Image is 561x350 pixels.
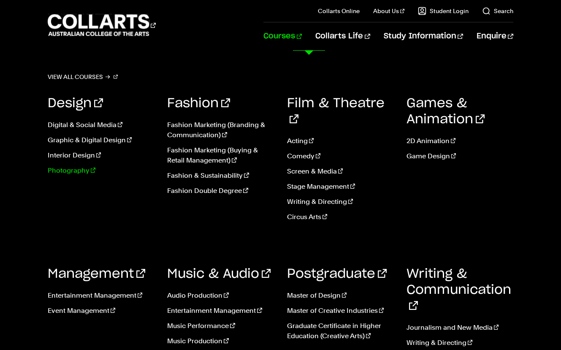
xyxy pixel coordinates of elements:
a: Audio Production [167,290,274,301]
a: Journalism and New Media [407,323,513,333]
a: Writing & Directing [407,338,513,348]
a: Master of Creative Industries [287,306,394,316]
a: Fashion Double Degree [167,186,274,196]
a: Event Management [48,306,154,316]
a: Music Production [167,336,274,346]
a: Study Information [384,22,463,50]
a: Comedy [287,151,394,161]
a: Design [48,97,103,110]
a: Games & Animation [407,97,485,126]
a: Fashion & Sustainability [167,171,274,181]
a: Entertainment Management [167,306,274,316]
a: Graphic & Digital Design [48,135,154,145]
a: Graduate Certificate in Higher Education (Creative Arts) [287,321,394,341]
a: Writing & Directing [287,197,394,207]
a: Student Login [418,7,469,15]
a: Fashion Marketing (Buying & Retail Management) [167,145,274,166]
a: 2D Animation [407,136,513,146]
a: Collarts Online [318,7,360,15]
a: Acting [287,136,394,146]
a: Master of Design [287,290,394,301]
a: Courses [263,22,302,50]
a: Interior Design [48,150,154,160]
div: Go to homepage [48,13,156,37]
a: Management [48,268,145,280]
a: Fashion Marketing (Branding & Communication) [167,120,274,140]
a: Stage Management [287,182,394,192]
a: Film & Theatre [287,97,385,126]
a: Search [482,7,513,15]
a: View all courses [48,71,118,83]
a: Collarts Life [315,22,370,50]
a: Writing & Communication [407,268,511,312]
a: Music & Audio [167,268,271,280]
a: Postgraduate [287,268,387,280]
a: Photography [48,166,154,176]
a: Fashion [167,97,230,110]
a: About Us [373,7,404,15]
a: Digital & Social Media [48,120,154,130]
a: Screen & Media [287,166,394,176]
a: Game Design [407,151,513,161]
a: Music Performance [167,321,274,331]
a: Entertainment Management [48,290,154,301]
a: Circus Arts [287,212,394,222]
a: Enquire [477,22,513,50]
